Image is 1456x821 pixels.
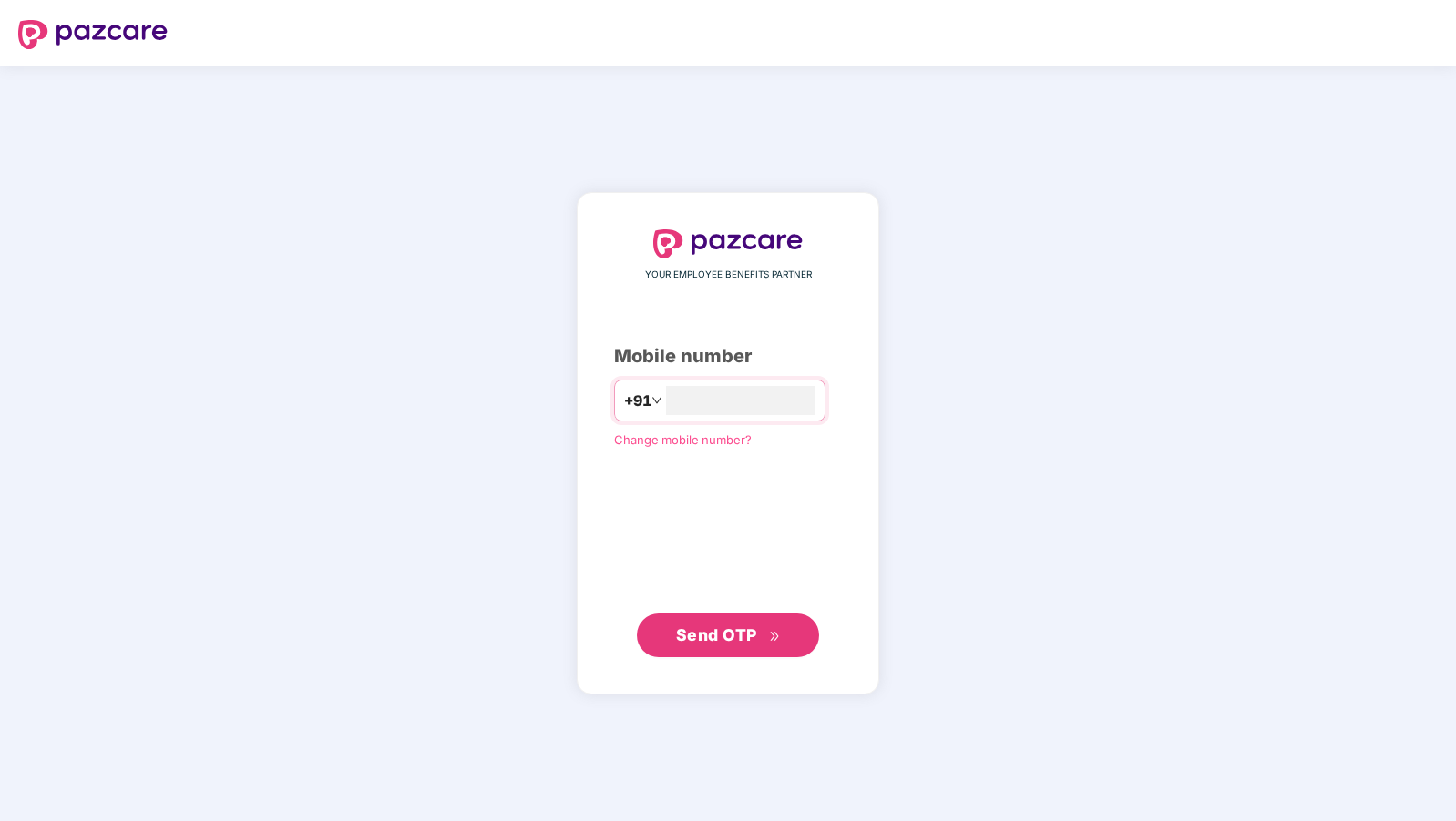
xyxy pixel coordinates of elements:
[645,268,812,282] span: YOUR EMPLOYEE BENEFITS PARTNER
[624,390,651,412] span: +91
[653,229,803,258] img: logo
[637,613,819,657] button: Send OTPdouble-right
[18,20,168,49] img: logo
[651,395,662,406] span: down
[676,625,757,644] span: Send OTP
[614,432,752,447] a: Change mobile number?
[614,342,842,370] div: Mobile number
[769,631,781,643] span: double-right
